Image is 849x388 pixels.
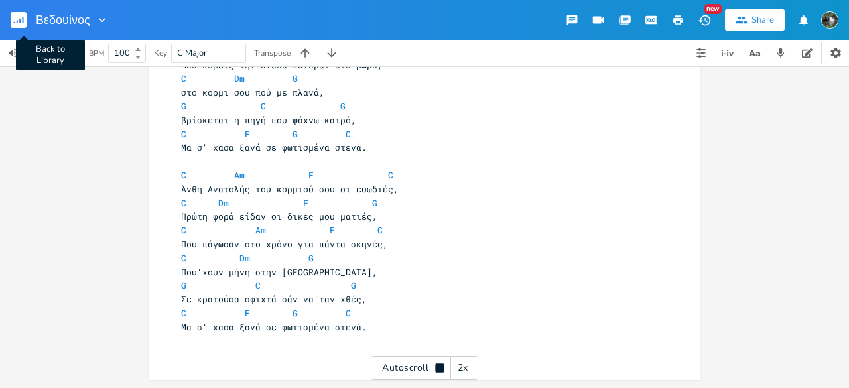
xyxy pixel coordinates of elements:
[346,307,351,319] span: C
[181,59,383,71] span: Μου κόβεις την ανάσα χάνομαι στο βωμό,
[308,169,314,181] span: F
[330,224,335,236] span: F
[293,72,298,84] span: G
[181,72,186,84] span: C
[154,49,167,57] div: Key
[254,49,291,57] div: Transpose
[293,128,298,140] span: G
[181,224,186,236] span: C
[293,307,298,319] span: G
[181,321,367,333] span: Μα σ' χασα ξανά σε φωτισμένα στενά.
[181,100,186,112] span: G
[11,4,37,36] button: Back to Library
[181,183,399,195] span: Άνθη Ανατολής του κορμιού σου οι ευωδιές,
[346,128,351,140] span: C
[351,279,356,291] span: G
[261,100,266,112] span: C
[181,114,356,126] span: βρίσκεται η πηγή που ψάχνω καιρό,
[691,8,718,32] button: New
[239,252,250,264] span: Dm
[340,100,346,112] span: G
[181,293,367,305] span: Σε κρατούσα σφιχτά σάν να'ταν χθές,
[181,197,186,209] span: C
[245,128,250,140] span: F
[181,169,186,181] span: C
[218,197,229,209] span: Dm
[181,141,367,153] span: Μα σ' χασα ξανά σε φωτισμένα στενά.
[181,266,377,278] span: Που'χουν μήνη στην [GEOGRAPHIC_DATA],
[255,279,261,291] span: C
[245,307,250,319] span: F
[181,128,186,140] span: C
[181,279,186,291] span: G
[181,210,377,222] span: Πρώτη φορά είδαν οι δικές μου ματιές,
[255,224,266,236] span: Am
[303,197,308,209] span: F
[181,307,186,319] span: C
[181,238,388,250] span: Που πάγωσαν στο χρόνο για πάντα σκηνές,
[751,14,774,26] div: Share
[377,224,383,236] span: C
[89,50,104,57] div: BPM
[725,9,785,31] button: Share
[388,169,393,181] span: C
[36,14,90,26] span: Βεδουίνος
[181,86,324,98] span: στο κορμι σου πού με πλανά,
[234,169,245,181] span: Am
[704,4,722,14] div: New
[181,252,186,264] span: C
[371,356,478,380] div: Autoscroll
[234,72,245,84] span: Dm
[451,356,475,380] div: 2x
[308,252,314,264] span: G
[821,11,838,29] img: Themistoklis Christou
[372,197,377,209] span: G
[177,47,207,59] span: C Major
